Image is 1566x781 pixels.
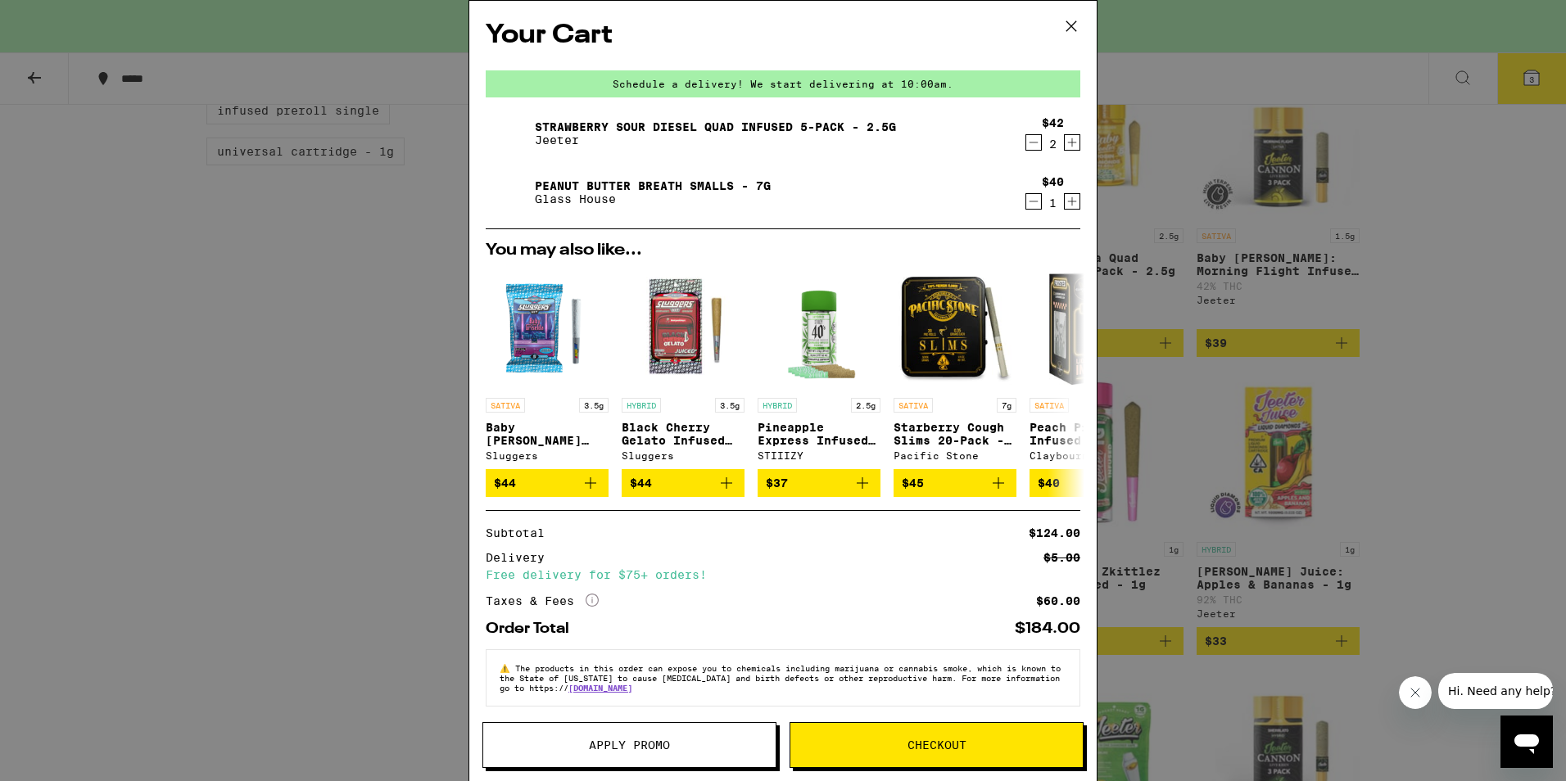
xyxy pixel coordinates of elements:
button: Add to bag [622,469,745,497]
div: STIIIZY [758,450,880,461]
button: Add to bag [894,469,1016,497]
button: Increment [1064,193,1080,210]
div: Pacific Stone [894,450,1016,461]
button: Apply Promo [482,722,776,768]
span: The products in this order can expose you to chemicals including marijuana or cannabis smoke, whi... [500,663,1061,693]
h2: You may also like... [486,242,1080,259]
span: Hi. Need any help? [10,11,118,25]
div: 2 [1042,138,1064,151]
span: $45 [902,476,924,490]
p: 3.5g [715,398,745,413]
img: Peanut Butter Breath Smalls - 7g [486,169,532,215]
div: $5.00 [1043,552,1080,563]
span: $44 [630,476,652,490]
p: Glass House [535,192,771,205]
p: SATIVA [1030,398,1069,413]
img: Sluggers - Black Cherry Gelato Infused 5-pack - 3.5g [622,267,745,390]
div: $42 [1042,116,1064,129]
button: Add to bag [758,469,880,497]
p: Peach Pie Infused Frosted Flyers 5-Pack - 2.5g [1030,421,1152,447]
p: Baby [PERSON_NAME] Infused 5-pack - 3.5g [486,421,609,447]
button: Decrement [1025,134,1042,151]
iframe: Message from company [1438,673,1553,709]
a: Peanut Butter Breath Smalls - 7g [535,179,771,192]
div: $184.00 [1015,621,1080,636]
a: Open page for Peach Pie Infused Frosted Flyers 5-Pack - 2.5g from Claybourne Co. [1030,267,1152,469]
div: Order Total [486,621,581,636]
p: 2.5g [851,398,880,413]
p: HYBRID [622,398,661,413]
div: Claybourne Co. [1030,450,1152,461]
span: $40 [1038,476,1060,490]
button: Add to bag [486,469,609,497]
iframe: Close message [1399,676,1432,709]
span: Apply Promo [589,739,670,751]
img: Strawberry Sour Diesel Quad Infused 5-Pack - 2.5g [486,111,532,156]
div: Subtotal [486,527,556,539]
span: Checkout [907,739,966,751]
p: Jeeter [535,133,896,147]
p: SATIVA [894,398,933,413]
div: 1 [1042,196,1064,210]
img: Claybourne Co. - Peach Pie Infused Frosted Flyers 5-Pack - 2.5g [1030,267,1152,390]
a: Strawberry Sour Diesel Quad Infused 5-Pack - 2.5g [535,120,896,133]
div: Schedule a delivery! We start delivering at 10:00am. [486,70,1080,97]
div: Free delivery for $75+ orders! [486,569,1080,580]
p: Starberry Cough Slims 20-Pack - 7g [894,421,1016,447]
div: Taxes & Fees [486,594,599,608]
a: Open page for Starberry Cough Slims 20-Pack - 7g from Pacific Stone [894,267,1016,469]
p: 3.5g [579,398,609,413]
button: Add to bag [1030,469,1152,497]
span: $37 [766,476,788,490]
button: Checkout [790,722,1084,768]
p: HYBRID [758,398,797,413]
img: Sluggers - Baby Griselda Infused 5-pack - 3.5g [486,267,609,390]
span: $44 [494,476,516,490]
h2: Your Cart [486,17,1080,54]
a: [DOMAIN_NAME] [568,683,632,693]
div: Delivery [486,552,556,563]
div: $60.00 [1036,595,1080,607]
a: Open page for Black Cherry Gelato Infused 5-pack - 3.5g from Sluggers [622,267,745,469]
div: Sluggers [486,450,609,461]
div: $124.00 [1029,527,1080,539]
p: SATIVA [486,398,525,413]
div: $40 [1042,175,1064,188]
p: Black Cherry Gelato Infused 5-pack - 3.5g [622,421,745,447]
div: Sluggers [622,450,745,461]
a: Open page for Baby Griselda Infused 5-pack - 3.5g from Sluggers [486,267,609,469]
button: Decrement [1025,193,1042,210]
span: ⚠️ [500,663,515,673]
p: 7g [997,398,1016,413]
iframe: Button to launch messaging window [1500,716,1553,768]
img: Pacific Stone - Starberry Cough Slims 20-Pack - 7g [894,267,1016,390]
img: STIIIZY - Pineapple Express Infused 5-Pack - 2.5g [758,267,880,390]
p: Pineapple Express Infused 5-Pack - 2.5g [758,421,880,447]
button: Increment [1064,134,1080,151]
a: Open page for Pineapple Express Infused 5-Pack - 2.5g from STIIIZY [758,267,880,469]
